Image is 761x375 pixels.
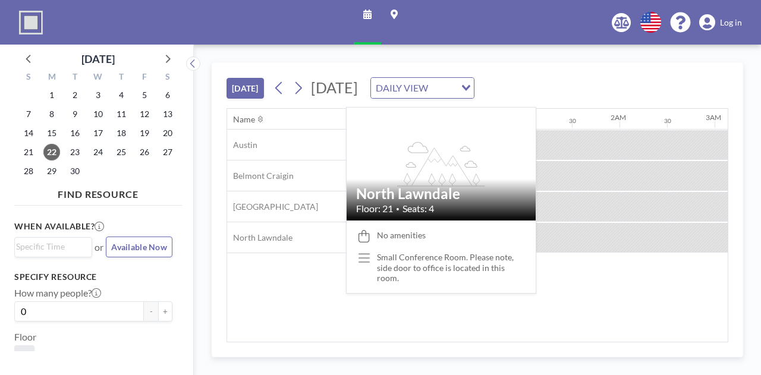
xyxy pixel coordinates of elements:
div: S [156,70,179,86]
input: Search for option [16,240,85,253]
span: Thursday, September 18, 2025 [113,125,130,141]
label: How many people? [14,287,101,299]
span: Wednesday, September 17, 2025 [90,125,106,141]
div: 30 [569,117,576,125]
span: Wednesday, September 10, 2025 [90,106,106,122]
div: Small Conference Room. Please note, side door to office is located in this room. [377,252,526,283]
img: organization-logo [19,11,43,34]
span: Tuesday, September 16, 2025 [67,125,83,141]
span: No amenities [377,230,426,241]
span: Friday, September 5, 2025 [136,87,153,103]
div: S [17,70,40,86]
span: Seats: 4 [402,203,434,215]
span: Monday, September 29, 2025 [43,163,60,179]
span: Tuesday, September 23, 2025 [67,144,83,160]
span: Sunday, September 14, 2025 [20,125,37,141]
div: W [87,70,110,86]
button: + [158,301,172,322]
span: Sunday, September 21, 2025 [20,144,37,160]
span: Saturday, September 13, 2025 [159,106,176,122]
span: Monday, September 15, 2025 [43,125,60,141]
span: Monday, September 1, 2025 [43,87,60,103]
span: Wednesday, September 24, 2025 [90,144,106,160]
span: Thursday, September 11, 2025 [113,106,130,122]
span: Friday, September 12, 2025 [136,106,153,122]
div: Search for option [371,78,474,98]
span: 21 [19,350,30,362]
span: DAILY VIEW [373,80,430,96]
label: Floor [14,331,36,343]
span: Thursday, September 4, 2025 [113,87,130,103]
span: Austin [227,140,257,150]
span: Saturday, September 20, 2025 [159,125,176,141]
h3: Specify resource [14,272,172,282]
div: T [109,70,133,86]
span: Wednesday, September 3, 2025 [90,87,106,103]
span: or [95,241,103,253]
span: Available Now [111,242,167,252]
span: Friday, September 19, 2025 [136,125,153,141]
span: [GEOGRAPHIC_DATA] [227,201,318,212]
span: Saturday, September 6, 2025 [159,87,176,103]
div: F [133,70,156,86]
button: [DATE] [227,78,264,99]
span: Sunday, September 7, 2025 [20,106,37,122]
span: Floor: 21 [356,203,393,215]
span: Saturday, September 27, 2025 [159,144,176,160]
span: • [396,205,400,213]
div: Name [233,114,255,125]
button: - [144,301,158,322]
div: Search for option [15,238,92,256]
span: [DATE] [311,78,358,96]
div: [DATE] [81,51,115,67]
span: Tuesday, September 2, 2025 [67,87,83,103]
button: Available Now [106,237,172,257]
div: 3AM [706,113,721,122]
div: 2AM [611,113,626,122]
h4: FIND RESOURCE [14,184,182,200]
div: M [40,70,64,86]
span: North Lawndale [227,232,293,243]
span: Monday, September 22, 2025 [43,144,60,160]
a: Log in [699,14,742,31]
span: Tuesday, September 30, 2025 [67,163,83,179]
span: Thursday, September 25, 2025 [113,144,130,160]
span: Sunday, September 28, 2025 [20,163,37,179]
div: 30 [664,117,671,125]
span: Log in [720,17,742,28]
span: Friday, September 26, 2025 [136,144,153,160]
h2: North Lawndale [356,185,526,203]
input: Search for option [432,80,454,96]
div: T [64,70,87,86]
span: Tuesday, September 9, 2025 [67,106,83,122]
span: Belmont Craigin [227,171,294,181]
span: Monday, September 8, 2025 [43,106,60,122]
